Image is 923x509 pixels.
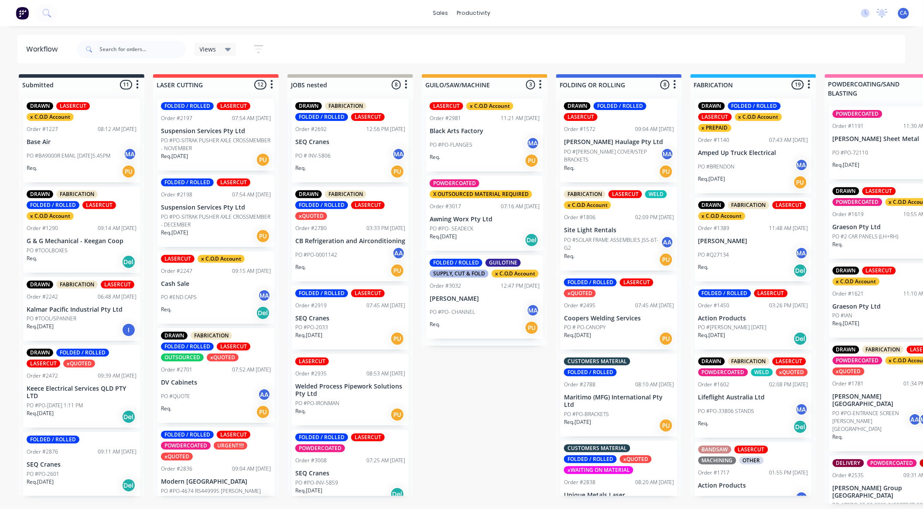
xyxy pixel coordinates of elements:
[207,354,239,361] div: xQUOTED
[98,293,137,301] div: 06:48 AM [DATE]
[161,354,204,361] div: OUTSOURCED
[232,267,271,275] div: 09:15 AM [DATE]
[27,152,110,160] p: PO #BA9000R EMAIL [DATE]5.45PM
[430,153,440,161] p: Req.
[698,315,808,322] p: Action Products
[232,191,271,199] div: 07:54 AM [DATE]
[430,270,489,278] div: SUPPLY, CUT & FOLD
[430,190,532,198] div: X OUTSOURCED MATERIAL REQUIRED
[833,122,864,130] div: Order #1191
[161,114,192,122] div: Order #2197
[217,431,250,439] div: LASERCUT
[909,413,922,426] div: AA
[101,281,134,289] div: LASERCUT
[833,278,880,285] div: x C.O.D Account
[295,125,327,133] div: Order #2692
[27,372,58,380] div: Order #2472
[161,204,271,211] p: Suspension Services Pty Ltd
[698,102,725,110] div: DRAWN
[161,137,271,152] p: PO #PO-SITRAK PUSHER AXLE CROSSMEMBER - NOVEMBER
[769,381,808,389] div: 02:08 PM [DATE]
[862,267,896,275] div: LASERCUT
[198,255,245,263] div: x C.O.D Account
[659,165,673,179] div: PU
[833,320,860,327] p: Req. [DATE]
[430,320,440,328] p: Req.
[351,289,385,297] div: LASERCUT
[161,431,214,439] div: FOLDED / ROLLED
[430,259,482,267] div: FOLDED / ROLLED
[98,372,137,380] div: 09:39 AM [DATE]
[430,295,540,303] p: [PERSON_NAME]
[485,259,521,267] div: GUILOTINE
[161,293,197,301] p: PO #END CAPS
[525,154,539,168] div: PU
[191,332,232,340] div: FABRICATION
[430,114,461,122] div: Order #2981
[27,254,37,262] p: Req.
[426,176,543,251] div: POWDERCOATEDX OUTSOURCED MATERIAL REQUIREDOrder #301707:16 AM [DATE]Awning Worx Pty LtdPO #PO- SE...
[157,99,274,171] div: FOLDED / ROLLEDLASERCUTOrder #219707:54 AM [DATE]Suspension Services Pty LtdPO #PO-SITRAK PUSHER ...
[728,201,769,209] div: FABRICATION
[56,102,90,110] div: LASERCUT
[430,216,540,223] p: Awning Worx Pty Ltd
[833,210,864,218] div: Order #1619
[698,149,808,157] p: Amped Up Truck Electrical
[833,346,859,354] div: DRAWN
[27,293,58,301] div: Order #2242
[23,277,140,341] div: DRAWNFABRICATIONLASERCUTOrder #224206:48 AM [DATE]Kalmar Pacific Industrial Pty LtdPO #TOOL/SPANN...
[295,164,306,172] p: Req.
[900,9,907,17] span: CA
[564,302,595,310] div: Order #2495
[63,360,95,368] div: xQUOTED
[833,357,882,365] div: POWDERCOATED
[256,405,270,419] div: PU
[564,164,574,172] p: Req.
[833,233,899,241] p: PO #2 CAR PANELS (LH+RH)
[27,224,58,232] div: Order #1290
[292,99,409,182] div: DRAWNFABRICATIONFOLDED / ROLLEDLASERCUTOrder #269212:56 PM [DATE]SEQ CranesPO # INV-5806MAReq.PU
[161,229,188,237] p: Req. [DATE]
[325,102,366,110] div: FABRICATION
[645,190,667,198] div: WELD
[635,213,674,221] div: 02:09 PM [DATE]
[833,368,865,375] div: xQUOTED
[122,255,136,269] div: Del
[157,251,274,324] div: LASERCUTx C.O.D AccountOrder #224709:15 AM [DATE]Cash SalePO #END CAPSMAReq.Del
[795,158,808,172] div: MA
[351,201,385,209] div: LASERCUT
[295,407,306,415] p: Req.
[776,368,808,376] div: xQUOTED
[698,302,730,310] div: Order #1450
[390,408,404,422] div: PU
[27,190,53,198] div: DRAWN
[292,430,409,505] div: FOLDED / ROLLEDLASERCUTPOWDERCOATEDOrder #300807:25 AM [DATE]SEQ CranesPO #PO-INV-5859Req.[DATE]Del
[27,360,60,368] div: LASERCUT
[833,312,853,320] p: PO #IAN
[23,345,140,428] div: DRAWNFOLDED / ROLLEDLASERCUTxQUOTEDOrder #247209:39 AM [DATE]Keece Electrical Services QLD PTY LT...
[295,251,337,259] p: PO #PO-0001142
[214,442,247,450] div: URGENT!!!!
[123,148,137,161] div: MA
[795,247,808,260] div: MA
[635,381,674,389] div: 08:10 AM [DATE]
[430,282,461,290] div: Order #3032
[258,388,271,401] div: AA
[392,148,405,161] div: MA
[561,275,677,350] div: FOLDED / ROLLEDLASERCUTxQUOTEDOrder #249507:45 AM [DATE]Coopers Welding ServicesPO # PO-CANOPYReq...
[27,125,58,133] div: Order #1227
[295,224,327,232] div: Order #2780
[430,225,473,233] p: PO #PO- SEADECK
[561,187,677,271] div: FABRICATIONLASERCUTWELDx C.O.D AccountOrder #180602:09 PM [DATE]Site Light RentalsPO #SOLAR FRAME...
[366,224,405,232] div: 03:33 PM [DATE]
[698,113,732,121] div: LASERCUT
[698,212,745,220] div: x C.O.D Account
[23,99,140,182] div: DRAWNLASERCUTx C.O.D AccountOrder #122708:12 AM [DATE]Base AirPO #BA9000R EMAIL [DATE]5.45PMMAReq.PU
[27,315,76,323] p: PO #TOOL/SPANNER
[526,137,540,150] div: MA
[27,349,53,357] div: DRAWN
[698,263,709,271] p: Req.
[98,224,137,232] div: 09:14 AM [DATE]
[27,237,137,245] p: G & G Mechanical - Keegan Coop
[793,175,807,189] div: PU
